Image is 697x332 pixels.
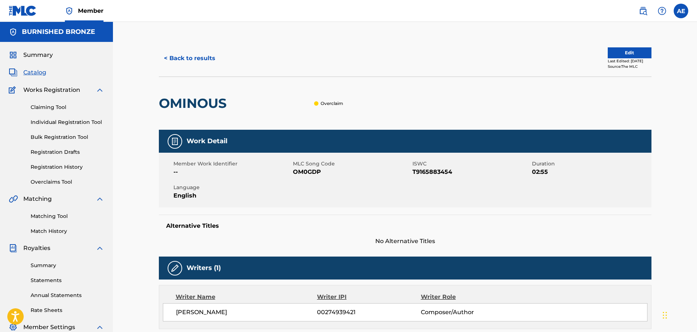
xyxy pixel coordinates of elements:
[22,28,95,36] h5: BURNISHED BRONZE
[661,297,697,332] iframe: Chat Widget
[421,308,515,317] span: Composer/Author
[293,160,411,168] span: MLC Song Code
[412,168,530,176] span: T9165883454
[532,160,650,168] span: Duration
[9,86,18,94] img: Works Registration
[95,195,104,203] img: expand
[31,306,104,314] a: Rate Sheets
[23,86,80,94] span: Works Registration
[293,168,411,176] span: OM0GDP
[31,103,104,111] a: Claiming Tool
[95,244,104,253] img: expand
[677,218,697,277] iframe: Resource Center
[658,7,666,15] img: help
[9,51,53,59] a: SummarySummary
[639,7,647,15] img: search
[412,160,530,168] span: ISWC
[663,304,667,326] div: Drag
[655,4,669,18] div: Help
[674,4,688,18] div: User Menu
[9,51,17,59] img: Summary
[173,160,291,168] span: Member Work Identifier
[23,51,53,59] span: Summary
[608,58,651,64] div: Last Edited: [DATE]
[9,5,37,16] img: MLC Logo
[176,308,317,317] span: [PERSON_NAME]
[31,292,104,299] a: Annual Statements
[78,7,103,15] span: Member
[317,293,421,301] div: Writer IPI
[166,222,644,230] h5: Alternative Titles
[173,191,291,200] span: English
[159,237,651,246] span: No Alternative Titles
[9,68,46,77] a: CatalogCatalog
[23,68,46,77] span: Catalog
[31,133,104,141] a: Bulk Registration Tool
[176,293,317,301] div: Writer Name
[532,168,650,176] span: 02:55
[23,244,50,253] span: Royalties
[95,323,104,332] img: expand
[31,178,104,186] a: Overclaims Tool
[9,195,18,203] img: Matching
[159,95,230,112] h2: OMINOUS
[31,118,104,126] a: Individual Registration Tool
[173,184,291,191] span: Language
[31,212,104,220] a: Matching Tool
[317,308,420,317] span: 00274939421
[187,264,221,272] h5: Writers (1)
[608,64,651,69] div: Source: The MLC
[321,100,343,107] p: Overclaim
[95,86,104,94] img: expand
[9,323,17,332] img: Member Settings
[23,195,52,203] span: Matching
[9,68,17,77] img: Catalog
[9,28,17,36] img: Accounts
[23,323,75,332] span: Member Settings
[31,227,104,235] a: Match History
[171,264,179,273] img: Writers
[171,137,179,146] img: Work Detail
[65,7,74,15] img: Top Rightsholder
[31,277,104,284] a: Statements
[636,4,650,18] a: Public Search
[31,262,104,269] a: Summary
[31,163,104,171] a: Registration History
[187,137,227,145] h5: Work Detail
[608,47,651,58] button: Edit
[421,293,515,301] div: Writer Role
[173,168,291,176] span: --
[31,148,104,156] a: Registration Drafts
[9,244,17,253] img: Royalties
[159,49,220,67] button: < Back to results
